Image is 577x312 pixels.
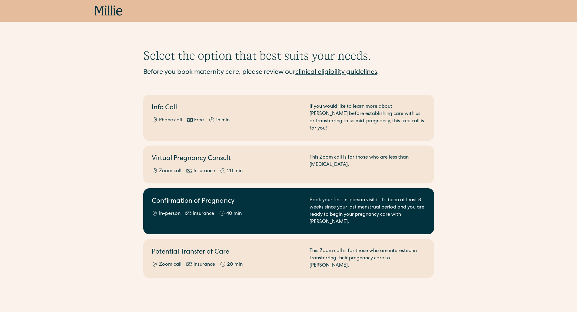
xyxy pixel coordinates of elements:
[310,154,426,175] div: This Zoom call is for those who are less than [MEDICAL_DATA].
[159,168,181,175] div: Zoom call
[159,210,181,218] div: In-person
[143,239,434,278] a: Potential Transfer of CareZoom callInsurance20 minThis Zoom call is for those who are interested ...
[143,48,434,63] h1: Select the option that best suits your needs.
[310,197,426,226] div: Book your first in-person visit if it's been at least 8 weeks since your last menstrual period an...
[152,103,302,113] h2: Info Call
[194,261,215,268] div: Insurance
[143,188,434,234] a: Confirmation of PregnancyIn-personInsurance40 minBook your first in-person visit if it's been at ...
[159,117,182,124] div: Phone call
[194,168,215,175] div: Insurance
[159,261,181,268] div: Zoom call
[227,261,243,268] div: 20 min
[152,197,302,207] h2: Confirmation of Pregnancy
[143,146,434,183] a: Virtual Pregnancy ConsultZoom callInsurance20 minThis Zoom call is for those who are less than [M...
[310,248,426,269] div: This Zoom call is for those who are interested in transferring their pregnancy care to [PERSON_NA...
[152,248,302,258] h2: Potential Transfer of Care
[194,117,204,124] div: Free
[143,68,434,78] div: Before you book maternity care, please review our .
[227,168,243,175] div: 20 min
[193,210,214,218] div: Insurance
[310,103,426,132] div: If you would like to learn more about [PERSON_NAME] before establishing care with us or transferr...
[226,210,242,218] div: 40 min
[143,95,434,141] a: Info CallPhone callFree15 minIf you would like to learn more about [PERSON_NAME] before establish...
[295,69,377,76] a: clinical eligibility guidelines
[152,154,302,164] h2: Virtual Pregnancy Consult
[216,117,230,124] div: 15 min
